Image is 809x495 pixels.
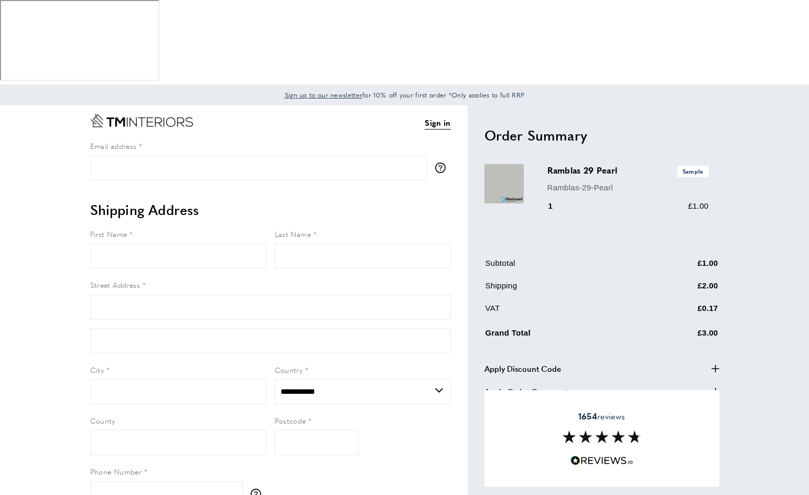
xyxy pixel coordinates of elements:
[90,279,141,290] span: Street Address
[285,90,363,100] a: Sign up to our newsletter
[90,364,104,375] span: City
[285,90,525,100] span: for 10% off your first order *Only applies to full RRP
[547,200,568,212] div: 1
[484,362,561,375] span: Apply Discount Code
[486,257,645,277] td: Subtotal
[646,302,718,322] td: £0.17
[563,431,641,443] img: Reviews section
[425,116,450,130] a: Sign in
[275,364,303,375] span: Country
[646,257,718,277] td: £1.00
[486,279,645,300] td: Shipping
[486,325,645,347] td: Grand Total
[275,415,306,426] span: Postcode
[90,141,137,151] span: Email address
[484,385,567,398] span: Apply Order Comment
[275,229,311,239] span: Last Name
[570,456,633,466] img: Reviews.io 5 stars
[90,415,115,426] span: County
[688,201,708,210] span: £1.00
[578,411,625,422] span: reviews
[646,279,718,300] td: £2.00
[486,302,645,322] td: VAT
[578,410,597,422] strong: 1654
[547,164,709,177] h3: Ramblas 29 Pearl
[646,325,718,347] td: £3.00
[484,164,524,203] img: Ramblas 29 Pearl
[90,114,193,127] a: Go to Home page
[677,166,709,177] span: Sample
[90,466,142,477] span: Phone Number
[484,126,719,145] h2: Order Summary
[90,200,451,219] h2: Shipping Address
[90,229,127,239] span: First Name
[547,181,709,194] p: Ramblas-29-Pearl
[435,163,451,173] button: More information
